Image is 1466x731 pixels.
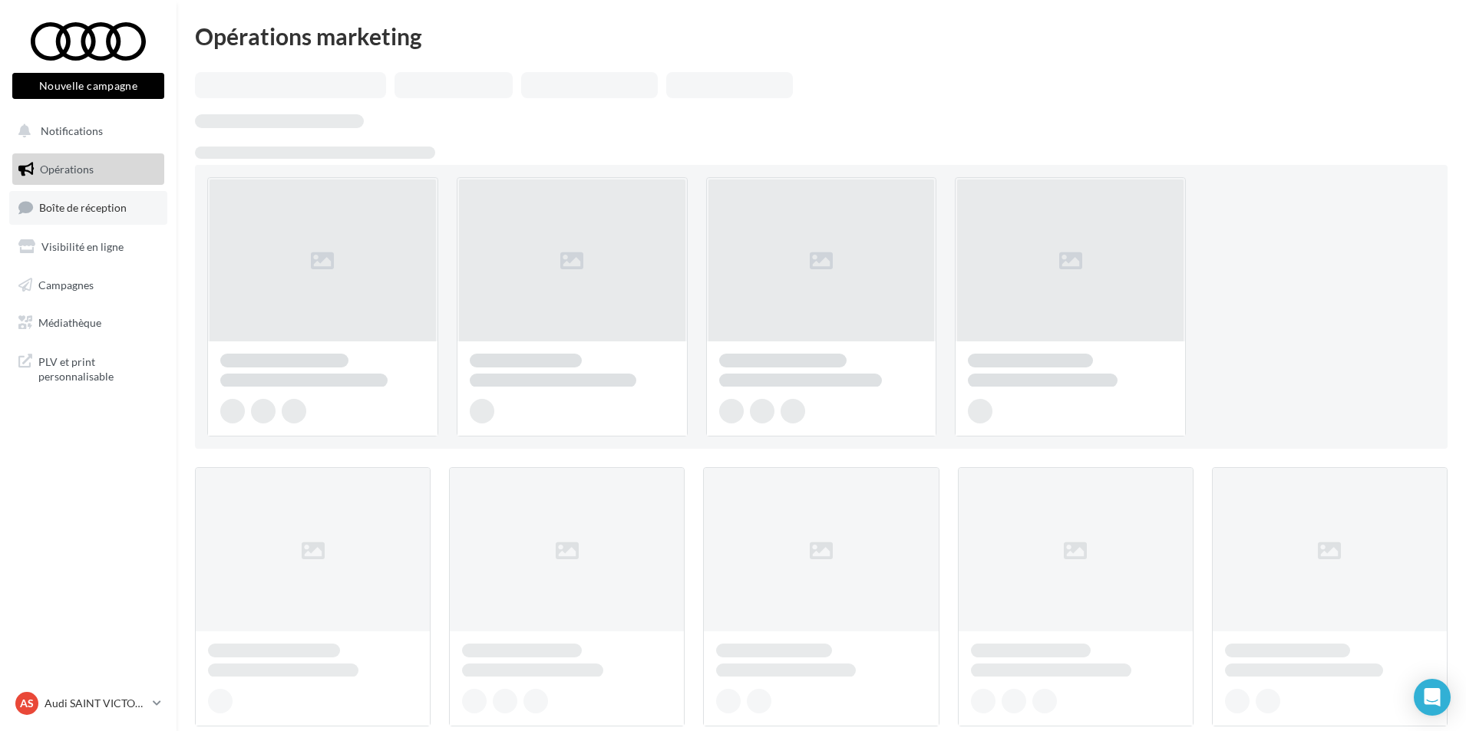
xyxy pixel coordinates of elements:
[9,269,167,301] a: Campagnes
[9,231,167,263] a: Visibilité en ligne
[38,316,101,329] span: Médiathèque
[38,351,158,384] span: PLV et print personnalisable
[45,696,147,711] p: Audi SAINT VICTORET
[9,153,167,186] a: Opérations
[41,124,103,137] span: Notifications
[1414,679,1451,716] div: Open Intercom Messenger
[39,201,127,214] span: Boîte de réception
[9,191,167,224] a: Boîte de réception
[40,163,94,176] span: Opérations
[12,689,164,718] a: AS Audi SAINT VICTORET
[12,73,164,99] button: Nouvelle campagne
[41,240,124,253] span: Visibilité en ligne
[38,278,94,291] span: Campagnes
[9,307,167,339] a: Médiathèque
[20,696,34,711] span: AS
[9,345,167,390] a: PLV et print personnalisable
[9,115,161,147] button: Notifications
[195,25,1448,48] div: Opérations marketing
